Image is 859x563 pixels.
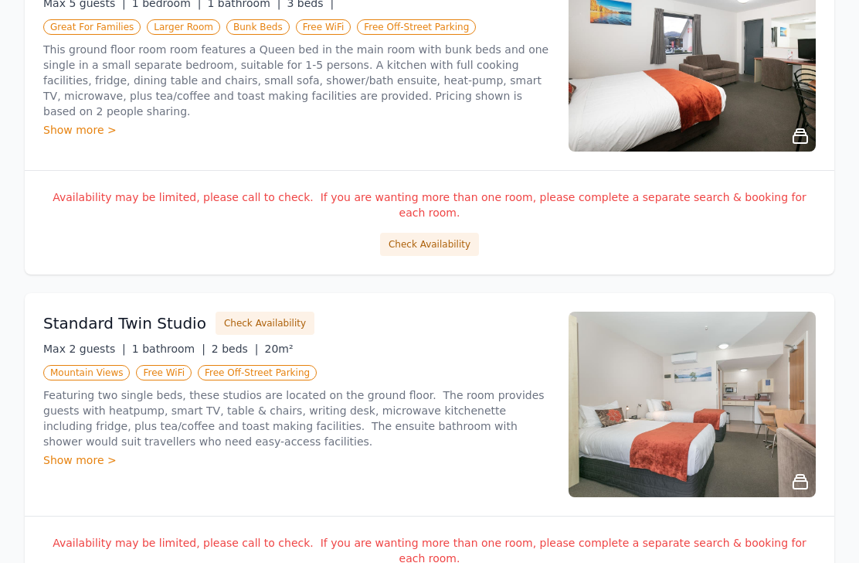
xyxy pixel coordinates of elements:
span: Free WiFi [136,365,192,380]
button: Check Availability [216,312,314,335]
span: Free Off-Street Parking [198,365,317,380]
span: Free Off-Street Parking [357,19,476,35]
span: 1 bathroom | [132,343,205,355]
span: Larger Room [147,19,220,35]
span: 20m² [265,343,294,355]
span: Mountain Views [43,365,130,380]
span: Bunk Beds [226,19,290,35]
p: Featuring two single beds, these studios are located on the ground floor. The room provides guest... [43,387,550,449]
div: Show more > [43,452,550,468]
span: 2 beds | [212,343,259,355]
span: Max 2 guests | [43,343,126,355]
span: Free WiFi [296,19,351,35]
span: Great For Families [43,19,141,35]
p: This ground floor room room features a Queen bed in the main room with bunk beds and one single i... [43,42,550,119]
div: Show more > [43,122,550,138]
p: Availability may be limited, please call to check. If you are wanting more than one room, please ... [43,189,816,220]
h3: Standard Twin Studio [43,312,206,334]
button: Check Availability [380,233,479,256]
